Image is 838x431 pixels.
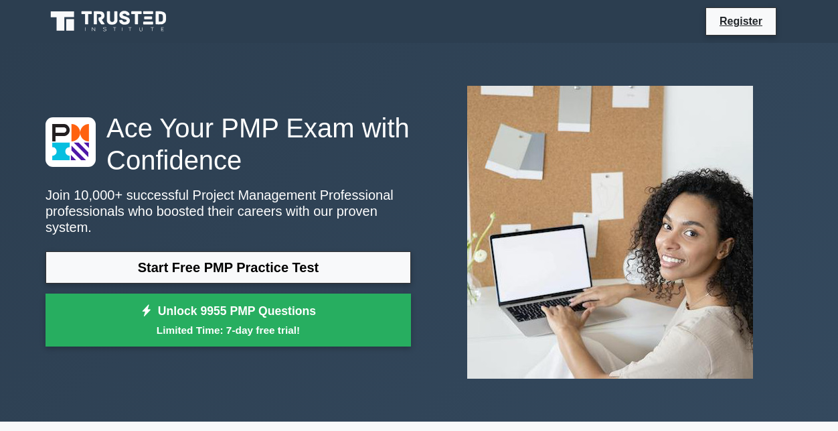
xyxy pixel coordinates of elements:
[46,294,411,347] a: Unlock 9955 PMP QuestionsLimited Time: 7-day free trial!
[62,322,394,338] small: Limited Time: 7-day free trial!
[46,187,411,235] p: Join 10,000+ successful Project Management Professional professionals who boosted their careers w...
[46,112,411,176] h1: Ace Your PMP Exam with Confidence
[711,13,770,29] a: Register
[46,251,411,284] a: Start Free PMP Practice Test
